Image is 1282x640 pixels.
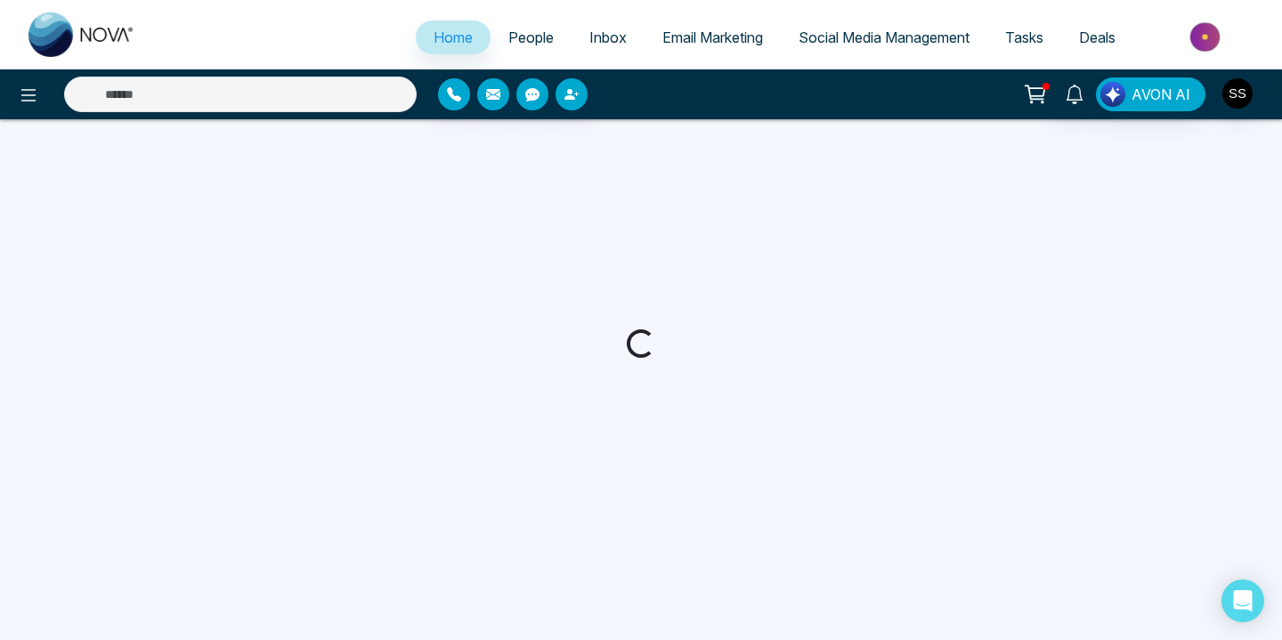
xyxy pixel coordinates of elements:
div: Open Intercom Messenger [1221,579,1264,622]
span: Inbox [589,28,627,46]
span: Deals [1079,28,1116,46]
a: Email Marketing [645,20,781,54]
span: Tasks [1005,28,1043,46]
button: AVON AI [1096,77,1205,111]
img: Nova CRM Logo [28,12,135,57]
span: Home [434,28,473,46]
span: AVON AI [1132,84,1190,105]
a: Inbox [572,20,645,54]
span: Social Media Management [799,28,970,46]
img: User Avatar [1222,78,1253,109]
a: People [491,20,572,54]
a: Tasks [987,20,1061,54]
span: People [508,28,554,46]
a: Home [416,20,491,54]
a: Deals [1061,20,1133,54]
img: Market-place.gif [1142,17,1271,57]
a: Social Media Management [781,20,987,54]
img: Lead Flow [1100,82,1125,107]
span: Email Marketing [662,28,763,46]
